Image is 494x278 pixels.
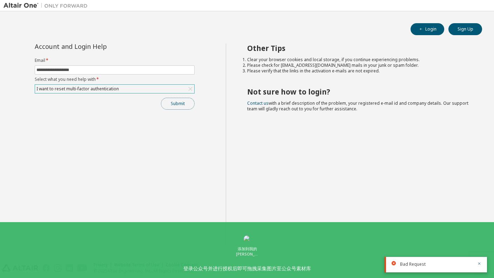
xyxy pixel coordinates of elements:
span: with a brief description of the problem, your registered e-mail id and company details. Our suppo... [247,100,468,112]
span: Bad Request [400,261,426,267]
label: Email [35,58,195,63]
button: Sign Up [448,23,482,35]
button: Login [411,23,444,35]
h2: Other Tips [247,44,469,53]
li: Clear your browser cookies and local storage, if you continue experiencing problems. [247,57,469,63]
div: Account and Login Help [35,44,163,49]
img: Altair One [4,2,91,9]
div: I want to reset multi-factor authentication [35,85,194,93]
button: Submit [161,98,195,110]
h2: Not sure how to login? [247,87,469,96]
div: I want to reset multi-factor authentication [35,85,120,93]
li: Please check for [EMAIL_ADDRESS][DOMAIN_NAME] mails in your junk or spam folder. [247,63,469,68]
li: Please verify that the links in the activation e-mails are not expired. [247,68,469,74]
label: Select what you need help with [35,77,195,82]
a: Contact us [247,100,269,106]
